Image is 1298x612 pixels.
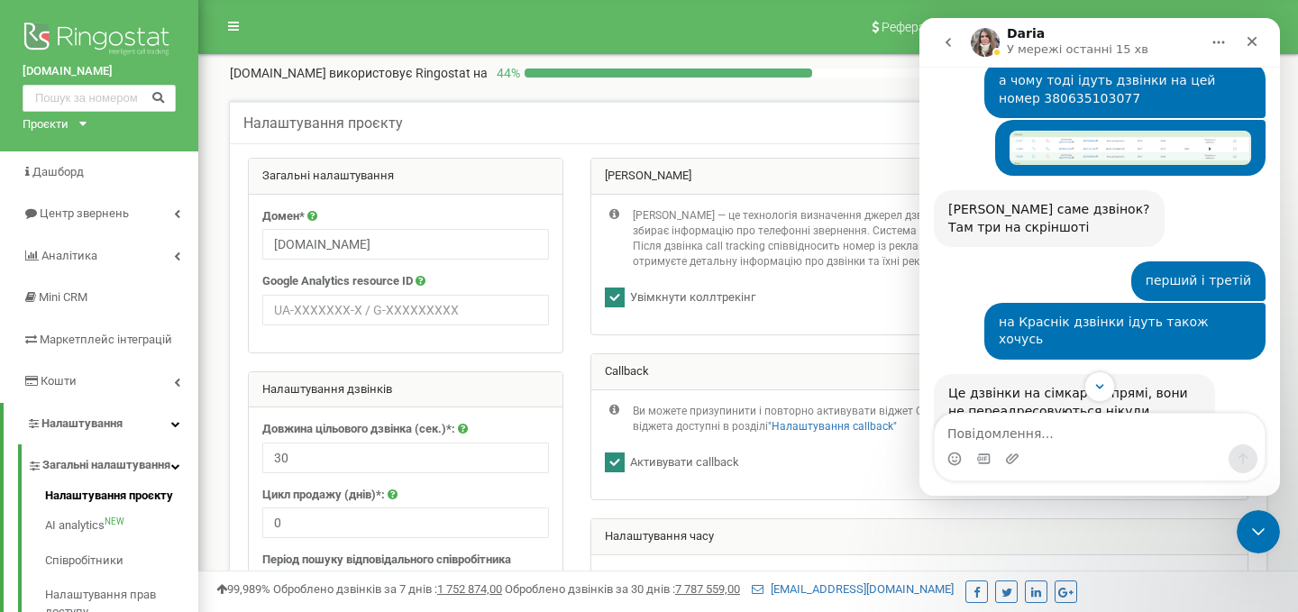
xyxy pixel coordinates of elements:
[216,582,270,596] span: 99,989%
[45,543,198,579] a: Співробітники
[23,18,176,63] img: Ringostat logo
[262,273,413,290] label: Google Analytics resource ID
[633,208,1234,270] p: [PERSON_NAME] — це технологія визначення джерел дзвінків. Завдяки взаємодії із системами веб-анал...
[437,582,502,596] u: 1 752 874,00
[262,487,385,504] label: Цикл продажу (днів)*:
[1237,510,1280,553] iframe: Intercom live chat
[39,290,87,304] span: Mini CRM
[27,444,198,481] a: Загальні налаштування
[23,116,69,133] div: Проєкти
[23,85,176,112] input: Пошук за номером
[249,159,562,195] div: Загальні налаштування
[40,206,129,220] span: Центр звернень
[262,552,549,585] label: Період пошуку відповідального співробітника (днів)*:
[919,18,1280,496] iframe: Intercom live chat
[262,295,549,325] input: UA-XXXXXXX-X / G-XXXXXXXXX
[605,569,684,586] label: Часовий пояс*
[23,63,176,80] a: [DOMAIN_NAME]
[41,416,123,430] span: Налаштування
[41,374,77,388] span: Кошти
[591,354,1248,390] div: Callback
[752,582,954,596] a: [EMAIL_ADDRESS][DOMAIN_NAME]
[42,457,170,474] span: Загальні налаштування
[41,249,97,262] span: Аналiтика
[230,64,488,82] p: [DOMAIN_NAME]
[591,159,1248,195] div: [PERSON_NAME]
[505,582,740,596] span: Оброблено дзвінків за 30 днів :
[329,66,488,80] span: використовує Ringostat на
[45,508,198,543] a: AI analyticsNEW
[625,454,739,471] label: Активувати callback
[675,582,740,596] u: 7 787 559,00
[32,165,84,178] span: Дашборд
[243,115,403,132] h5: Налаштування проєкту
[882,20,1015,34] span: Реферальна програма
[262,229,549,260] input: example.com
[633,404,1234,434] p: Ви можете призупинити і повторно активувати віджет Callback на вашому сайті. Всі можливі налаштув...
[45,488,198,509] a: Налаштування проєкту
[488,64,525,82] p: 44 %
[591,519,1248,555] div: Налаштування часу
[262,421,455,438] label: Довжина цільового дзвінка (сек.)*:
[262,208,305,225] label: Домен*
[4,403,198,445] a: Налаштування
[768,420,897,433] a: "Налаштування callback"
[273,582,502,596] span: Оброблено дзвінків за 7 днів :
[625,289,755,306] label: Увімкнути коллтрекінг
[40,333,172,346] span: Маркетплейс інтеграцій
[249,372,562,408] div: Налаштування дзвінків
